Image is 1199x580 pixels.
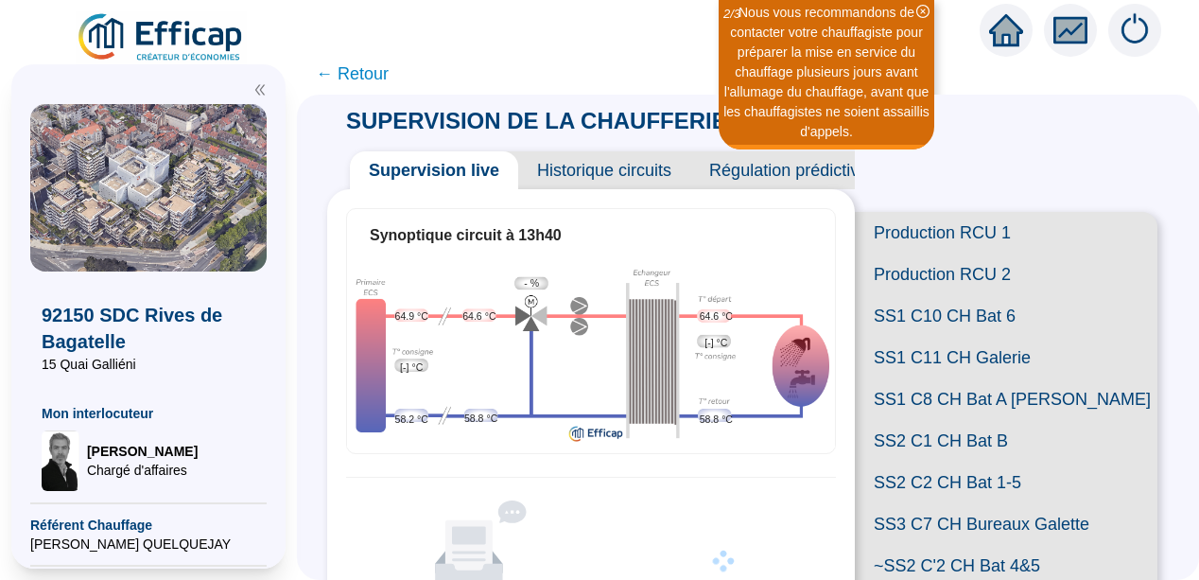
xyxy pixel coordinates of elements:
span: SS1 C10 CH Bat 6 [855,295,1157,337]
div: Synoptique circuit à 13h40 [370,224,812,247]
span: [-] °C [400,360,423,376]
span: SS1 C8 CH Bat A [PERSON_NAME] [855,378,1157,420]
span: SUPERVISION DE LA CHAUFFERIE [327,108,746,133]
span: ← Retour [316,61,389,87]
span: SS1 C11 CH Galerie [855,337,1157,378]
span: Mon interlocuteur [42,404,255,423]
span: Production RCU 1 [855,212,1157,254]
span: 15 Quai Galliéni [42,355,255,374]
span: 64.6 °C [462,309,495,325]
span: Production RCU 2 [855,254,1157,295]
div: Synoptique [347,261,835,448]
span: 58.8 °C [464,412,497,427]
span: close-circle [916,5,930,18]
span: double-left [253,83,267,97]
span: 92150 SDC Rives de Bagatelle [42,302,255,355]
span: [PERSON_NAME] [87,442,198,461]
span: [-] °C [704,336,727,351]
img: alerts [1108,4,1161,57]
img: Chargé d'affaires [42,431,79,491]
span: 64.9 °C [395,309,428,325]
i: 2 / 3 [723,7,740,21]
span: SS3 C7 CH Bureaux Galette [855,503,1157,545]
img: ecs-supervision.4e789799f7049b378e9c.png [347,261,835,448]
span: SS2 C1 CH Bat B [855,420,1157,462]
span: 64.6 °C [700,309,733,325]
span: SS2 C2 CH Bat 1-5 [855,462,1157,503]
span: [PERSON_NAME] QUELQUEJAY [30,535,267,554]
span: Historique circuits [518,151,690,189]
span: Régulation prédictive [690,151,887,189]
span: home [989,13,1023,47]
img: efficap energie logo [76,11,247,64]
span: Chargé d'affaires [87,461,198,480]
span: fund [1053,13,1087,47]
span: Supervision live [350,151,518,189]
div: Nous vous recommandons de contacter votre chauffagiste pour préparer la mise en service du chauff... [721,3,931,142]
span: 58.2 °C [395,413,428,428]
span: - % [524,276,539,291]
span: 58.8 °C [700,413,733,428]
span: Référent Chauffage [30,516,267,535]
